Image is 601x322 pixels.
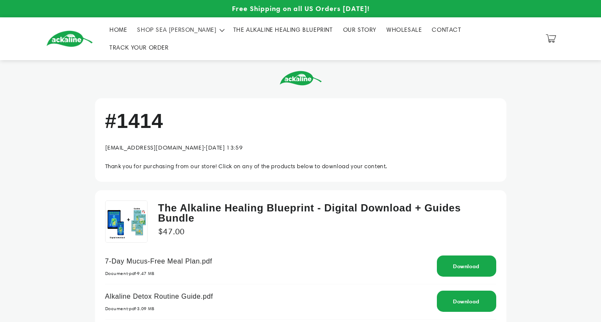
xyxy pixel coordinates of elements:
[386,26,422,33] span: WHOLESALE
[232,4,369,13] span: Free Shipping on all US Orders [DATE]!
[104,21,132,39] a: HOME
[128,306,129,311] span: ·
[338,21,381,39] a: OUR STORY
[136,271,137,276] span: ·
[132,21,228,39] summary: SHOP SEA [PERSON_NAME]
[128,271,129,276] span: ·
[105,270,212,278] p: Document pdf 9.47 MB
[109,44,169,51] span: TRACK YOUR ORDER
[280,71,322,86] img: Logo%20White.png
[105,142,496,153] p: [EMAIL_ADDRESS][DOMAIN_NAME] · [DATE] 13:59
[158,223,496,240] h3: $47.00
[453,298,480,305] a: Download
[432,26,461,33] span: CONTACT
[228,21,338,39] a: THE ALKALINE HEALING BLUEPRINT
[104,39,174,56] a: TRACK YOUR ORDER
[233,26,333,33] span: THE ALKALINE HEALING BLUEPRINT
[105,161,496,171] p: Thank you for purchasing from our store! Click on any of the products below to download your cont...
[105,255,212,268] p: 7-Day Mucus-Free Meal Plan.pdf
[105,305,213,313] p: Document pdf 3.09 MB
[105,200,148,243] img: Digital_product.png
[136,306,137,311] span: ·
[46,31,93,47] img: Ackaline
[137,26,216,33] span: SHOP SEA [PERSON_NAME]
[158,203,496,223] h3: The Alkaline Healing Blueprint - Digital Download + Guides Bundle
[109,26,127,33] span: HOME
[453,263,480,269] a: Download
[343,26,376,33] span: OUR STORY
[105,291,213,303] p: Alkaline Detox Routine Guide.pdf
[427,21,466,39] a: CONTACT
[105,108,496,134] h2: #1414
[381,21,427,39] a: WHOLESALE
